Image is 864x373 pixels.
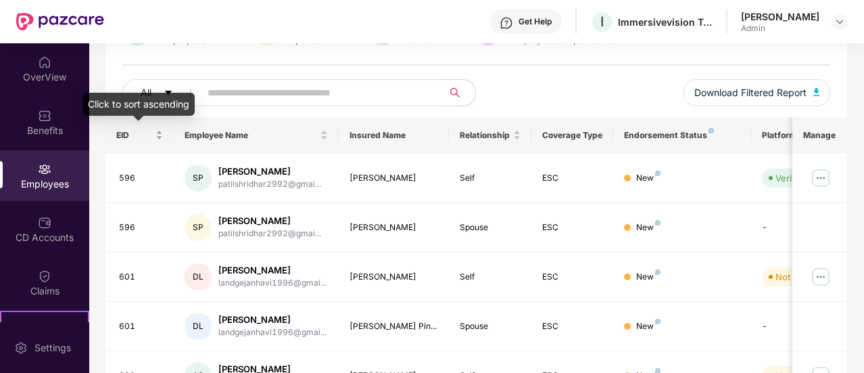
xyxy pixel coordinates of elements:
th: Relationship [449,117,531,154]
img: svg+xml;base64,PHN2ZyBpZD0iRW1wbG95ZWVzIiB4bWxucz0iaHR0cDovL3d3dy53My5vcmcvMjAwMC9zdmciIHdpZHRoPS... [38,162,51,176]
div: [PERSON_NAME] [218,215,321,227]
div: Admin [741,23,819,34]
div: Settings [30,341,75,355]
div: Get Help [519,16,552,27]
div: [PERSON_NAME] [350,271,438,284]
th: EID [105,117,174,154]
div: Self [460,271,521,284]
div: Not Verified [775,270,825,284]
img: svg+xml;base64,PHN2ZyB4bWxucz0iaHR0cDovL3d3dy53My5vcmcvMjAwMC9zdmciIHdpZHRoPSI4IiBoZWlnaHQ9IjgiIH... [655,220,661,225]
div: [PERSON_NAME] [741,10,819,23]
div: DL [185,313,212,340]
div: 596 [119,221,164,234]
div: 601 [119,271,164,284]
div: SP [185,164,212,192]
div: Click to sort ascending [82,93,195,116]
div: DL [185,263,212,290]
button: search [442,79,476,106]
span: Relationship [460,130,510,141]
span: Download Filtered Report [694,85,807,100]
button: Allcaret-down [122,79,205,106]
div: New [636,221,661,234]
img: svg+xml;base64,PHN2ZyBpZD0iQ2xhaW0iIHhtbG5zPSJodHRwOi8vd3d3LnczLm9yZy8yMDAwL3N2ZyIgd2lkdGg9IjIwIi... [38,269,51,283]
td: - [751,302,847,351]
img: svg+xml;base64,PHN2ZyB4bWxucz0iaHR0cDovL3d3dy53My5vcmcvMjAwMC9zdmciIHdpZHRoPSI4IiBoZWlnaHQ9IjgiIH... [655,171,661,176]
div: ESC [542,172,603,185]
span: caret-down [164,88,173,99]
th: Employee Name [174,117,339,154]
img: svg+xml;base64,PHN2ZyBpZD0iU2V0dGluZy0yMHgyMCIgeG1sbnM9Imh0dHA6Ly93d3cudzMub3JnLzIwMDAvc3ZnIiB3aW... [14,341,28,355]
span: search [442,87,469,98]
img: svg+xml;base64,PHN2ZyB4bWxucz0iaHR0cDovL3d3dy53My5vcmcvMjAwMC9zdmciIHdpZHRoPSI4IiBoZWlnaHQ9IjgiIH... [655,319,661,324]
img: svg+xml;base64,PHN2ZyBpZD0iSG9tZSIgeG1sbnM9Imh0dHA6Ly93d3cudzMub3JnLzIwMDAvc3ZnIiB3aWR0aD0iMjAiIG... [38,56,51,69]
div: Spouse [460,221,521,234]
img: svg+xml;base64,PHN2ZyBpZD0iQmVuZWZpdHMiIHhtbG5zPSJodHRwOi8vd3d3LnczLm9yZy8yMDAwL3N2ZyIgd2lkdGg9Ij... [38,109,51,123]
div: New [636,172,661,185]
div: ESC [542,320,603,333]
span: All [141,85,151,100]
img: svg+xml;base64,PHN2ZyBpZD0iRHJvcGRvd24tMzJ4MzIiIHhtbG5zPSJodHRwOi8vd3d3LnczLm9yZy8yMDAwL3N2ZyIgd2... [834,16,845,27]
span: EID [116,130,153,141]
div: Endorsement Status [624,130,740,141]
div: Platform Status [762,130,836,141]
div: New [636,320,661,333]
img: svg+xml;base64,PHN2ZyB4bWxucz0iaHR0cDovL3d3dy53My5vcmcvMjAwMC9zdmciIHdpZHRoPSI4IiBoZWlnaHQ9IjgiIH... [655,269,661,275]
img: svg+xml;base64,PHN2ZyBpZD0iQ0RfQWNjb3VudHMiIGRhdGEtbmFtZT0iQ0QgQWNjb3VudHMiIHhtbG5zPSJodHRwOi8vd3... [38,216,51,229]
div: 601 [119,320,164,333]
div: New [636,271,661,284]
div: Immersivevision Technology Private Limited [618,16,713,28]
div: landgejanhavi1996@gmai... [218,277,327,290]
div: [PERSON_NAME] [350,221,438,234]
div: landgejanhavi1996@gmai... [218,326,327,339]
div: Verified [775,171,808,185]
div: Self [460,172,521,185]
img: svg+xml;base64,PHN2ZyB4bWxucz0iaHR0cDovL3d3dy53My5vcmcvMjAwMC9zdmciIHdpZHRoPSI4IiBoZWlnaHQ9IjgiIH... [709,128,714,133]
td: - [751,203,847,253]
div: [PERSON_NAME] Pin... [350,320,438,333]
img: New Pazcare Logo [16,13,104,30]
img: manageButton [810,167,832,189]
img: svg+xml;base64,PHN2ZyBpZD0iSGVscC0zMngzMiIgeG1sbnM9Imh0dHA6Ly93d3cudzMub3JnLzIwMDAvc3ZnIiB3aWR0aD... [500,16,513,30]
span: I [600,14,604,30]
div: ESC [542,271,603,284]
div: [PERSON_NAME] [218,165,321,178]
div: 596 [119,172,164,185]
div: patilshridhar2992@gmai... [218,227,321,240]
img: svg+xml;base64,PHN2ZyB4bWxucz0iaHR0cDovL3d3dy53My5vcmcvMjAwMC9zdmciIHhtbG5zOnhsaW5rPSJodHRwOi8vd3... [813,88,820,96]
div: patilshridhar2992@gmai... [218,178,321,191]
div: Spouse [460,320,521,333]
div: SP [185,214,212,241]
th: Manage [792,117,847,154]
div: ESC [542,221,603,234]
button: Download Filtered Report [683,79,831,106]
div: [PERSON_NAME] [218,264,327,277]
div: [PERSON_NAME] [350,172,438,185]
img: manageButton [810,266,832,288]
span: Employee Name [185,130,318,141]
th: Coverage Type [531,117,614,154]
div: [PERSON_NAME] [218,313,327,326]
th: Insured Name [339,117,449,154]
